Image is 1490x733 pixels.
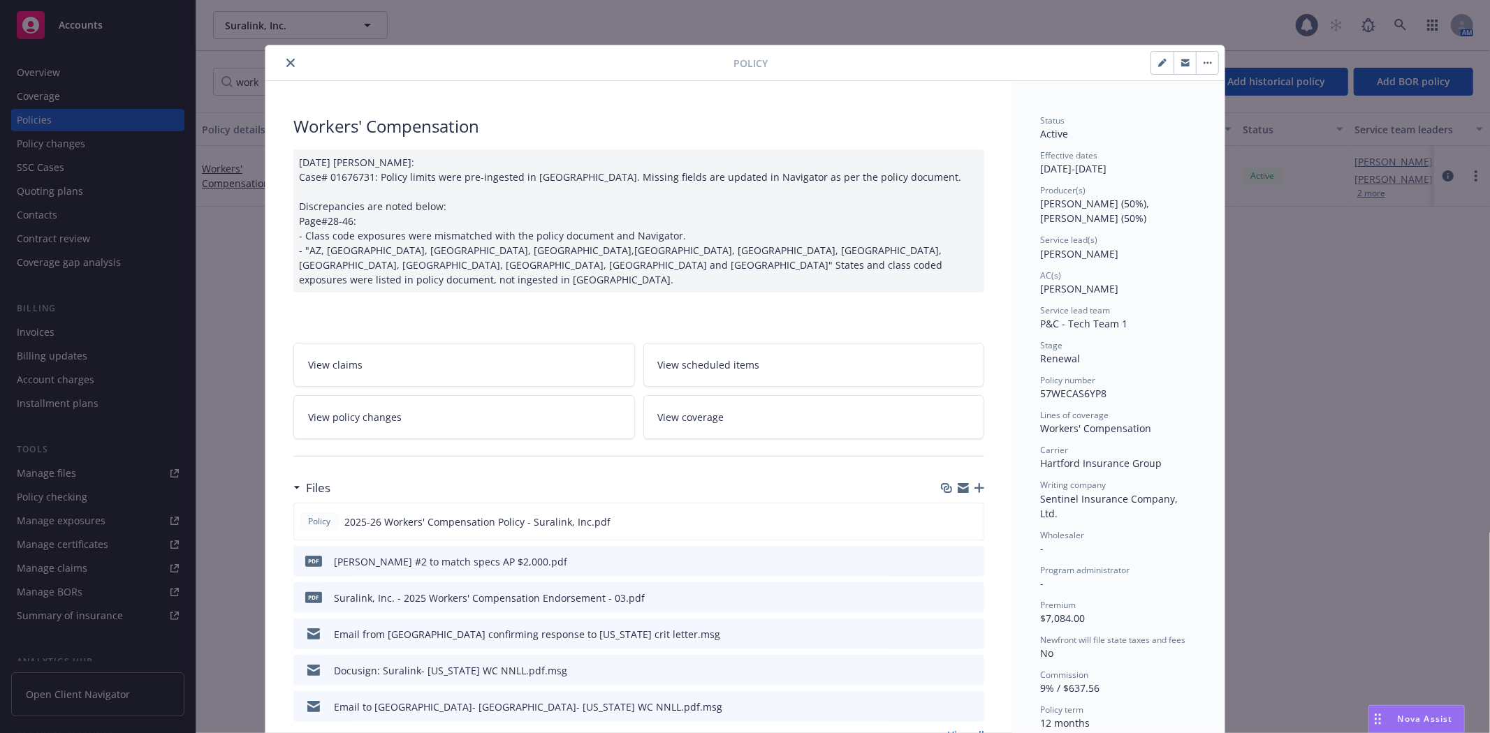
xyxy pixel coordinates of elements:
[334,591,645,605] div: Suralink, Inc. - 2025 Workers' Compensation Endorsement - 03.pdf
[293,395,635,439] a: View policy changes
[334,554,567,569] div: [PERSON_NAME] #2 to match specs AP $2,000.pdf
[966,627,979,642] button: preview file
[944,627,955,642] button: download file
[1040,599,1076,611] span: Premium
[966,699,979,714] button: preview file
[1040,127,1068,140] span: Active
[943,514,954,529] button: download file
[334,663,567,678] div: Docusign: Suralink- [US_STATE] WC NNLL.pdf.msg
[944,663,955,678] button: download file
[966,663,979,678] button: preview file
[1040,374,1095,386] span: Policy number
[1040,612,1085,625] span: $7,084.00
[1040,282,1118,295] span: [PERSON_NAME]
[293,149,984,293] div: [DATE] [PERSON_NAME]: Case# 01676731: Policy limits were pre-ingested in [GEOGRAPHIC_DATA]. Missi...
[658,410,724,424] span: View coverage
[1398,713,1453,725] span: Nova Assist
[1040,339,1062,351] span: Stage
[1040,444,1068,456] span: Carrier
[1040,149,1097,161] span: Effective dates
[306,479,330,497] h3: Files
[643,395,985,439] a: View coverage
[1040,247,1118,260] span: [PERSON_NAME]
[966,591,979,605] button: preview file
[658,357,760,372] span: View scheduled items
[1040,704,1083,716] span: Policy term
[1040,317,1127,330] span: P&C - Tech Team 1
[643,343,985,387] a: View scheduled items
[1040,352,1080,365] span: Renewal
[1040,716,1090,730] span: 12 months
[293,479,330,497] div: Files
[293,114,984,138] div: Workers' Compensation
[1040,479,1106,491] span: Writing company
[944,699,955,714] button: download file
[1040,646,1053,660] span: No
[1040,304,1110,316] span: Service lead team
[1040,421,1197,436] div: Workers' Compensation
[1040,542,1044,555] span: -
[1040,492,1181,520] span: Sentinel Insurance Company, Ltd.
[308,357,363,372] span: View claims
[1040,184,1086,196] span: Producer(s)
[965,514,978,529] button: preview file
[1040,634,1185,646] span: Newfront will file state taxes and fees
[1040,529,1084,541] span: Wholesaler
[334,627,720,642] div: Email from [GEOGRAPHIC_DATA] confirming response to [US_STATE] crit letter.msg
[1040,457,1162,470] span: Hartford Insurance Group
[1040,681,1100,695] span: 9% / $637.56
[733,56,768,71] span: Policy
[308,410,402,424] span: View policy changes
[966,554,979,569] button: preview file
[344,514,611,529] span: 2025-26 Workers' Compensation Policy - Suralink, Inc.pdf
[282,54,299,71] button: close
[1040,197,1152,225] span: [PERSON_NAME] (50%), [PERSON_NAME] (50%)
[305,515,333,528] span: Policy
[1040,669,1088,681] span: Commission
[1040,564,1130,576] span: Program administrator
[944,554,955,569] button: download file
[1040,387,1106,400] span: 57WECAS6YP8
[1040,577,1044,590] span: -
[1368,705,1465,733] button: Nova Assist
[1369,706,1387,732] div: Drag to move
[1040,409,1109,421] span: Lines of coverage
[305,592,322,602] span: pdf
[334,699,722,714] div: Email to [GEOGRAPHIC_DATA]- [GEOGRAPHIC_DATA]- [US_STATE] WC NNLL.pdf.msg
[944,591,955,605] button: download file
[1040,149,1197,176] div: [DATE] - [DATE]
[293,343,635,387] a: View claims
[305,556,322,566] span: pdf
[1040,234,1097,246] span: Service lead(s)
[1040,269,1061,281] span: AC(s)
[1040,114,1065,126] span: Status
